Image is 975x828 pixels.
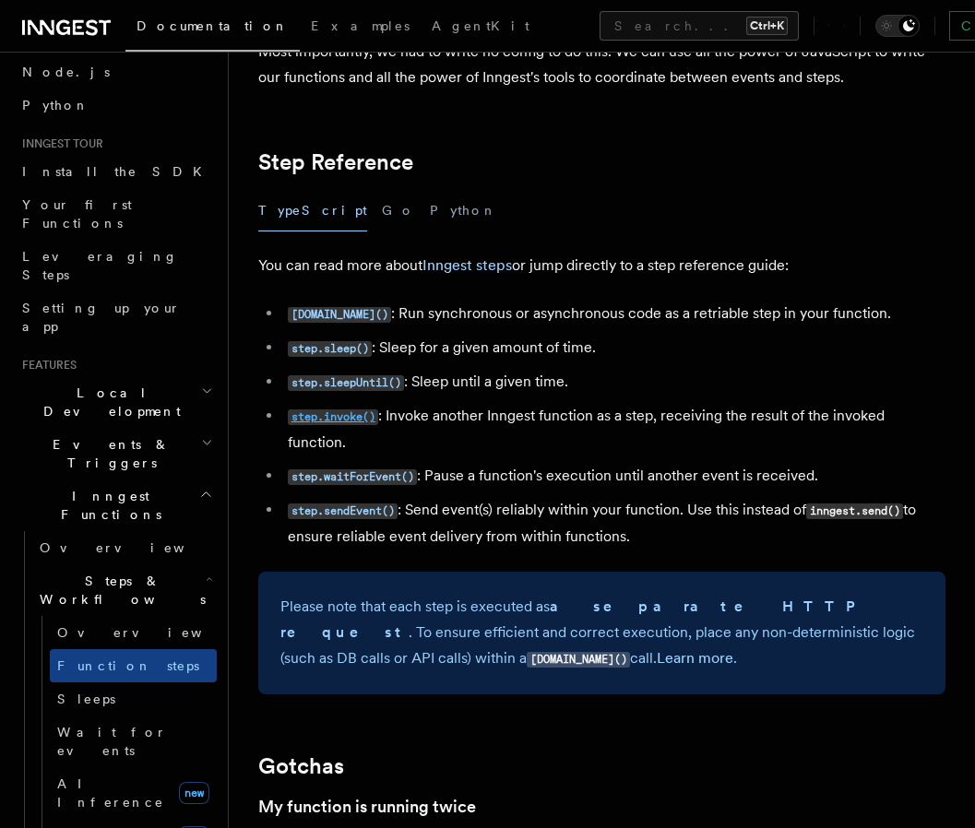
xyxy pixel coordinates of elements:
[57,658,199,673] span: Function steps
[288,375,404,391] code: step.sleepUntil()
[57,725,167,758] span: Wait for events
[288,501,398,518] a: step.sendEvent()
[15,435,201,472] span: Events & Triggers
[50,767,217,819] a: AI Inferencenew
[50,716,217,767] a: Wait for events
[15,136,103,151] span: Inngest tour
[288,304,391,322] a: [DOMAIN_NAME]()
[15,291,217,343] a: Setting up your app
[15,240,217,291] a: Leveraging Steps
[422,256,512,274] a: Inngest steps
[288,373,404,390] a: step.sleepUntil()
[300,6,421,50] a: Examples
[421,6,541,50] a: AgentKit
[15,384,201,420] span: Local Development
[15,487,199,524] span: Inngest Functions
[258,149,413,175] a: Step Reference
[288,469,417,485] code: step.waitForEvent()
[288,407,378,424] a: step.invoke()
[288,338,372,356] a: step.sleep()
[22,65,110,79] span: Node.js
[258,794,476,820] a: My function is running twice
[282,403,945,455] li: : Invoke another Inngest function as a step, receiving the result of the invoked function.
[15,358,77,373] span: Features
[432,18,529,33] span: AgentKit
[15,155,217,188] a: Install the SDK
[258,39,945,90] p: Most importantly, we had to write no config to do this. We can use all the power of JavaScript to...
[125,6,300,52] a: Documentation
[57,776,164,810] span: AI Inference
[258,190,367,231] button: TypeScript
[875,15,920,37] button: Toggle dark mode
[22,249,178,282] span: Leveraging Steps
[32,564,217,616] button: Steps & Workflows
[382,190,415,231] button: Go
[288,467,417,484] a: step.waitForEvent()
[288,409,378,425] code: step.invoke()
[50,682,217,716] a: Sleeps
[22,301,181,334] span: Setting up your app
[430,190,497,231] button: Python
[137,18,289,33] span: Documentation
[15,89,217,122] a: Python
[280,597,867,641] strong: a separate HTTP request
[282,463,945,490] li: : Pause a function's execution until another event is received.
[15,188,217,240] a: Your first Functions
[50,649,217,682] a: Function steps
[288,503,398,519] code: step.sendEvent()
[57,692,115,706] span: Sleeps
[282,369,945,396] li: : Sleep until a given time.
[22,197,132,231] span: Your first Functions
[15,376,217,428] button: Local Development
[57,625,247,640] span: Overview
[527,652,630,668] code: [DOMAIN_NAME]()
[657,649,733,667] a: Learn more
[288,307,391,323] code: [DOMAIN_NAME]()
[258,753,344,779] a: Gotchas
[22,164,213,179] span: Install the SDK
[282,497,945,550] li: : Send event(s) reliably within your function. Use this instead of to ensure reliable event deliv...
[179,782,209,804] span: new
[600,11,799,41] button: Search...Ctrl+K
[32,572,206,609] span: Steps & Workflows
[282,335,945,361] li: : Sleep for a given amount of time.
[15,428,217,479] button: Events & Triggers
[50,616,217,649] a: Overview
[806,503,903,519] code: inngest.send()
[311,18,410,33] span: Examples
[746,17,788,35] kbd: Ctrl+K
[15,479,217,531] button: Inngest Functions
[288,341,372,357] code: step.sleep()
[282,301,945,327] li: : Run synchronous or asynchronous code as a retriable step in your function.
[40,540,230,555] span: Overview
[22,98,89,112] span: Python
[280,594,923,672] p: Please note that each step is executed as . To ensure efficient and correct execution, place any ...
[15,55,217,89] a: Node.js
[258,253,945,278] p: You can read more about or jump directly to a step reference guide:
[32,531,217,564] a: Overview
